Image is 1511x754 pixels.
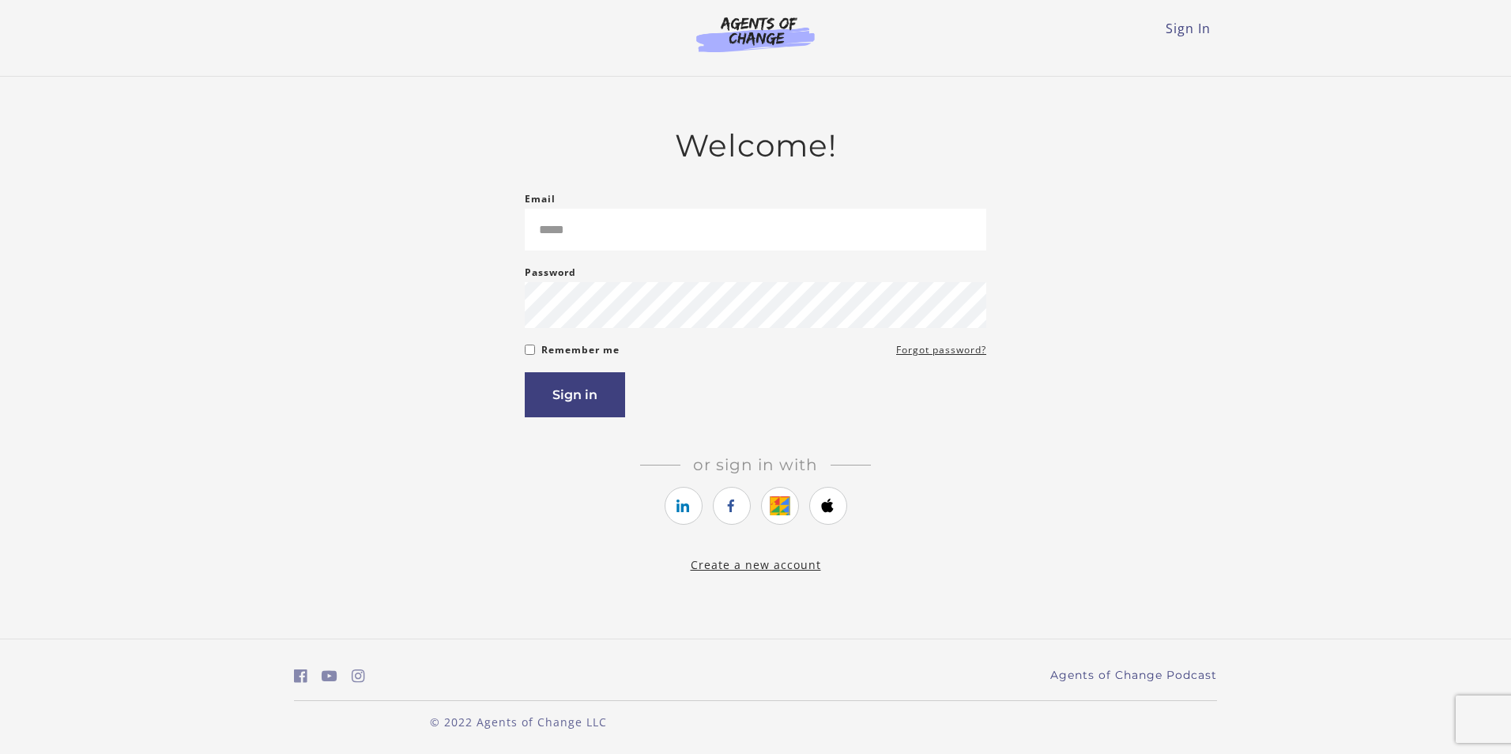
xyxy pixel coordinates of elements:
[691,557,821,572] a: Create a new account
[525,263,576,282] label: Password
[322,665,337,688] a: https://www.youtube.com/c/AgentsofChangeTestPrepbyMeaganMitchell (Open in a new window)
[525,127,986,164] h2: Welcome!
[294,669,307,684] i: https://www.facebook.com/groups/aswbtestprep (Open in a new window)
[809,487,847,525] a: https://courses.thinkific.com/users/auth/apple?ss%5Breferral%5D=&ss%5Buser_return_to%5D=&ss%5Bvis...
[525,372,625,417] button: Sign in
[1166,20,1211,37] a: Sign In
[665,487,703,525] a: https://courses.thinkific.com/users/auth/linkedin?ss%5Breferral%5D=&ss%5Buser_return_to%5D=&ss%5B...
[896,341,986,360] a: Forgot password?
[525,190,556,209] label: Email
[680,455,831,474] span: Or sign in with
[541,341,620,360] label: Remember me
[294,665,307,688] a: https://www.facebook.com/groups/aswbtestprep (Open in a new window)
[294,714,743,730] p: © 2022 Agents of Change LLC
[352,669,365,684] i: https://www.instagram.com/agentsofchangeprep/ (Open in a new window)
[713,487,751,525] a: https://courses.thinkific.com/users/auth/facebook?ss%5Breferral%5D=&ss%5Buser_return_to%5D=&ss%5B...
[322,669,337,684] i: https://www.youtube.com/c/AgentsofChangeTestPrepbyMeaganMitchell (Open in a new window)
[1050,667,1217,684] a: Agents of Change Podcast
[680,16,831,52] img: Agents of Change Logo
[352,665,365,688] a: https://www.instagram.com/agentsofchangeprep/ (Open in a new window)
[761,487,799,525] a: https://courses.thinkific.com/users/auth/google?ss%5Breferral%5D=&ss%5Buser_return_to%5D=&ss%5Bvi...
